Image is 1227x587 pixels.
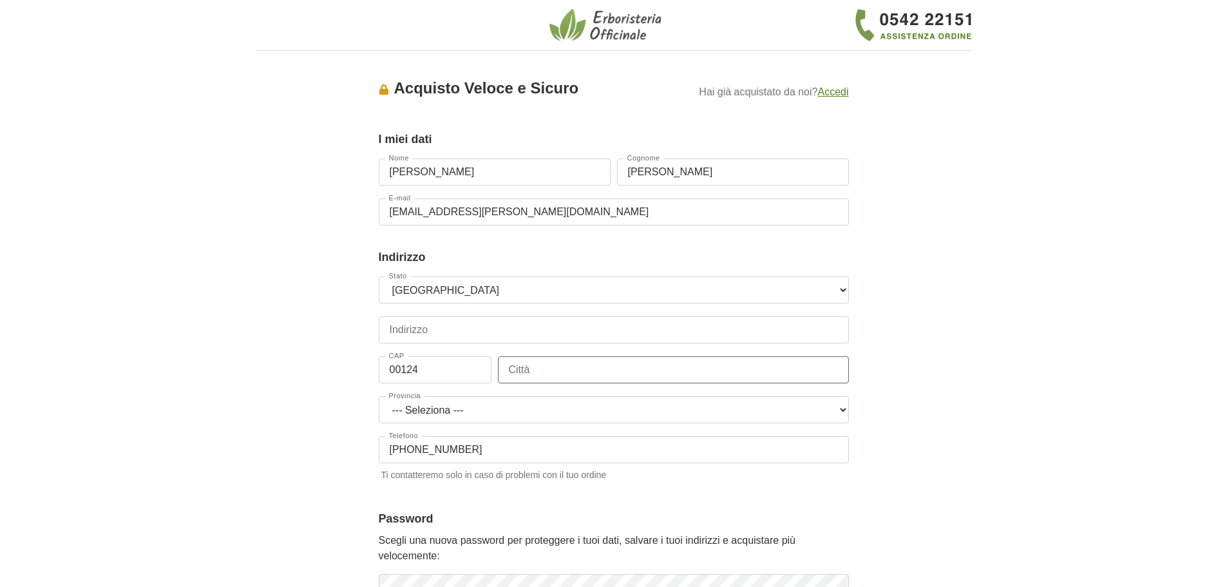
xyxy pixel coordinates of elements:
[385,273,411,280] label: Stato
[676,82,848,100] p: Hai già acquistato da noi?
[379,466,849,482] small: Ti contatteremo solo in caso di problemi con il tuo ordine
[817,86,848,97] a: Accedi
[623,155,664,162] label: Cognome
[617,159,849,186] input: Cognome
[379,131,849,148] legend: I miei dati
[385,195,415,202] label: E-mail
[385,432,423,439] label: Telefono
[385,352,408,360] label: CAP
[379,198,849,226] input: E-mail
[379,77,676,100] div: Acquisto Veloce e Sicuro
[379,159,611,186] input: Verificato da Zero Phishing
[379,316,849,343] input: Indirizzo
[379,356,491,383] input: CAP
[498,356,849,383] input: Città
[379,533,849,564] p: Scegli una nuova password per proteggere i tuoi dati, salvare i tuoi indirizzi e acquistare più v...
[379,510,849,528] legend: Password
[379,436,849,463] input: Telefono
[549,8,665,43] img: Erboristeria Officinale
[385,155,413,162] label: Nome
[379,249,849,266] legend: Indirizzo
[385,392,425,399] label: Provincia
